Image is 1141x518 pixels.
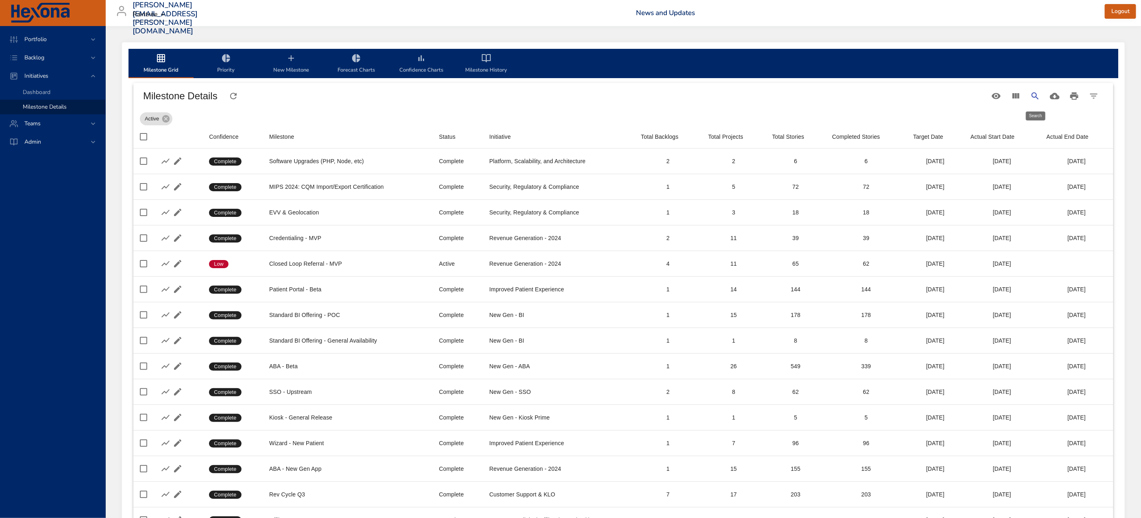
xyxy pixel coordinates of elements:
[641,362,695,370] div: 1
[913,439,958,447] div: [DATE]
[641,208,695,216] div: 1
[490,439,628,447] div: Improved Patient Experience
[832,388,900,396] div: 62
[439,183,477,191] div: Complete
[329,53,384,75] span: Forecast Charts
[913,490,958,498] div: [DATE]
[209,491,241,498] span: Complete
[708,362,759,370] div: 26
[832,132,880,142] div: Completed Stories
[1047,388,1107,396] div: [DATE]
[708,132,759,142] span: Total Projects
[1047,157,1107,165] div: [DATE]
[1047,490,1107,498] div: [DATE]
[159,181,172,193] button: Show Burnup
[832,234,900,242] div: 39
[172,411,184,424] button: Edit Milestone Details
[159,283,172,295] button: Show Burnup
[971,208,1034,216] div: [DATE]
[18,54,51,61] span: Backlog
[490,157,628,165] div: Platform, Scalability, and Architecture
[636,8,695,17] a: News and Updates
[172,283,184,295] button: Edit Milestone Details
[439,490,477,498] div: Complete
[269,439,426,447] div: Wizard - New Patient
[1047,465,1107,473] div: [DATE]
[832,311,900,319] div: 178
[913,362,958,370] div: [DATE]
[172,258,184,270] button: Edit Milestone Details
[269,362,426,370] div: ABA - Beta
[641,490,695,498] div: 7
[269,132,294,142] div: Sort
[209,235,241,242] span: Complete
[832,362,900,370] div: 339
[439,337,477,345] div: Complete
[10,3,71,23] img: Hexona
[1047,362,1107,370] div: [DATE]
[913,208,958,216] div: [DATE]
[269,157,426,165] div: Software Upgrades (PHP, Node, etc)
[832,183,900,191] div: 72
[913,132,958,142] span: Target Date
[209,132,256,142] span: Confidence
[641,183,695,191] div: 1
[1047,234,1107,242] div: [DATE]
[772,183,819,191] div: 72
[913,157,958,165] div: [DATE]
[439,132,456,142] div: Sort
[172,488,184,501] button: Edit Milestone Details
[772,132,804,142] div: Total Stories
[159,258,172,270] button: Show Burnup
[913,132,943,142] div: Target Date
[128,49,1118,78] div: milestone-tabs
[490,132,628,142] span: Initiative
[971,362,1034,370] div: [DATE]
[227,90,240,102] button: Refresh Page
[913,465,958,473] div: [DATE]
[172,437,184,449] button: Edit Milestone Details
[913,388,958,396] div: [DATE]
[269,285,426,293] div: Patient Portal - Beta
[159,411,172,424] button: Show Burnup
[133,1,198,36] h3: [PERSON_NAME][EMAIL_ADDRESS][PERSON_NAME][DOMAIN_NAME]
[209,286,241,293] span: Complete
[172,155,184,167] button: Edit Milestone Details
[140,112,172,125] div: Active
[269,490,426,498] div: Rev Cycle Q3
[832,337,900,345] div: 8
[772,362,819,370] div: 549
[439,311,477,319] div: Complete
[269,260,426,268] div: Closed Loop Referral - MVP
[439,439,477,447] div: Complete
[971,413,1034,422] div: [DATE]
[772,311,819,319] div: 178
[971,132,1015,142] div: Sort
[708,439,759,447] div: 7
[490,311,628,319] div: New Gen - BI
[913,413,958,422] div: [DATE]
[1047,208,1107,216] div: [DATE]
[708,183,759,191] div: 5
[1047,132,1089,142] div: Sort
[1045,86,1065,106] button: Download CSV
[832,132,900,142] span: Completed Stories
[971,157,1034,165] div: [DATE]
[490,234,628,242] div: Revenue Generation - 2024
[641,132,678,142] div: Sort
[269,183,426,191] div: MIPS 2024: CQM Import/Export Certification
[209,132,238,142] div: Confidence
[269,337,426,345] div: Standard BI Offering - General Availability
[641,234,695,242] div: 2
[209,414,241,422] span: Complete
[172,206,184,219] button: Edit Milestone Details
[971,439,1034,447] div: [DATE]
[1084,86,1104,106] button: Filter Table
[439,208,477,216] div: Complete
[18,72,55,80] span: Initiatives
[269,132,426,142] span: Milestone
[772,132,819,142] span: Total Stories
[772,132,804,142] div: Sort
[172,463,184,475] button: Edit Milestone Details
[269,208,426,216] div: EVV & Geolocation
